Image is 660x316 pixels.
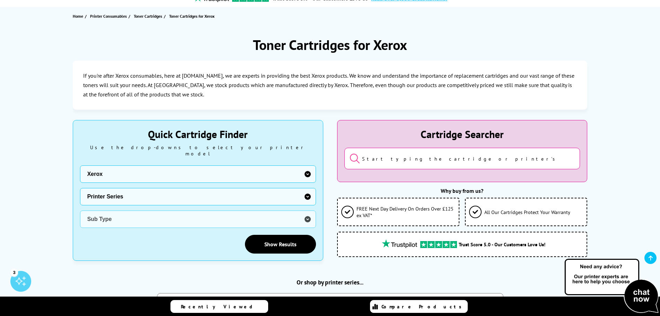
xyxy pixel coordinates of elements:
[134,12,162,20] span: Toner Cartridges
[10,268,18,276] div: 3
[344,148,580,169] input: Start typing the cartridge or printer's name...
[134,12,164,20] a: Toner Cartridges
[381,304,465,310] span: Compare Products
[459,241,545,248] span: Trust Score 5.0 - Our Customers Love Us!
[253,36,407,54] h1: Toner Cartridges for Xerox
[344,127,580,141] div: Cartridge Searcher
[73,12,85,20] a: Home
[370,300,468,313] a: Compare Products
[245,235,316,254] a: Show Results
[73,278,588,286] h2: Or shop by printer series...
[357,205,455,219] span: FREE Next Day Delivery On Orders Over £125 ex VAT*
[80,144,316,157] div: Use the drop-downs to select your printer model
[484,209,570,215] span: All Our Cartridges Protect Your Warranty
[563,258,660,315] img: Open Live Chat window
[379,239,420,248] img: trustpilot rating
[90,12,127,20] span: Printer Consumables
[337,187,588,194] div: Why buy from us?
[170,300,268,313] a: Recently Viewed
[90,12,129,20] a: Printer Consumables
[420,241,457,248] img: trustpilot rating
[181,304,259,310] span: Recently Viewed
[80,127,316,141] div: Quick Cartridge Finder
[169,14,214,19] span: Toner Cartridges for Xerox
[83,71,577,100] p: If you're after Xerox consumables, here at [DOMAIN_NAME], we are experts in providing the best Xe...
